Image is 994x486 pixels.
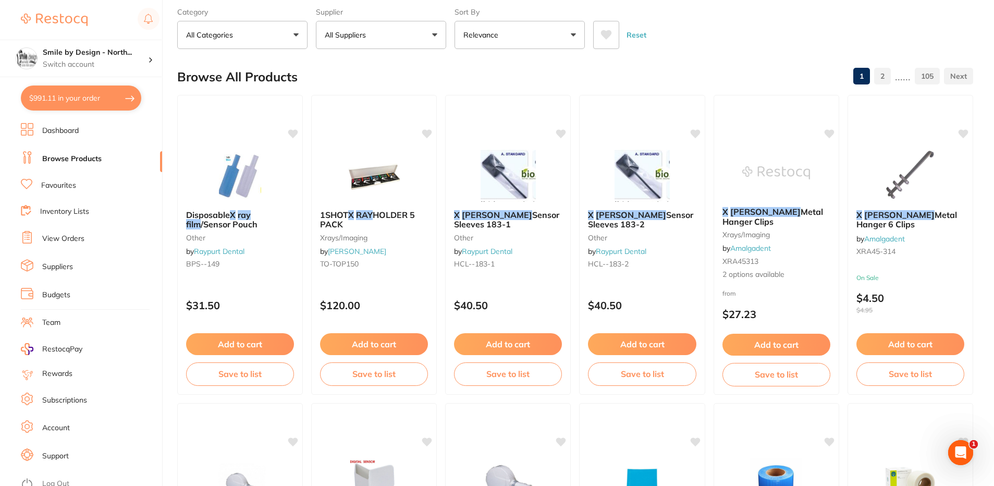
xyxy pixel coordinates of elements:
[856,247,895,256] span: XRA45-314
[463,30,502,40] p: Relevance
[856,234,905,244] span: by
[588,247,646,256] span: by
[722,289,736,297] span: from
[201,219,257,229] span: /Sensor Pouch
[856,210,964,229] b: X Ray Metal Hanger 6 Clips
[316,21,446,49] button: All Suppliers
[588,234,696,242] small: other
[42,344,82,355] span: RestocqPay
[320,259,359,269] span: TO-TOP150
[186,210,230,220] span: Disposable
[454,333,562,355] button: Add to cart
[42,234,84,244] a: View Orders
[722,230,830,239] small: xrays/imaging
[42,318,60,328] a: Team
[43,47,148,58] h4: Smile by Design - North Sydney
[238,210,251,220] em: ray
[320,210,415,229] span: HOLDER 5 PACK
[320,210,428,229] b: 1SHOT X RAY HOLDER 5 PACK
[320,333,428,355] button: Add to cart
[42,395,87,406] a: Subscriptions
[177,21,308,49] button: All Categories
[722,363,830,386] button: Save to list
[186,30,237,40] p: All Categories
[722,334,830,356] button: Add to cart
[588,259,629,269] span: HCL--183-2
[596,247,646,256] a: Raypurt Dental
[455,7,585,17] label: Sort By
[454,247,512,256] span: by
[454,362,562,385] button: Save to list
[356,210,373,220] em: RAY
[186,219,201,229] em: film
[42,262,73,272] a: Suppliers
[856,362,964,385] button: Save to list
[864,210,935,220] em: [PERSON_NAME]
[230,210,236,220] em: X
[454,299,562,311] p: $40.50
[320,234,428,242] small: xrays/imaging
[21,8,88,32] a: Restocq Logo
[722,270,830,280] span: 2 options available
[42,369,72,379] a: Rewards
[864,234,905,244] a: Amalgadent
[186,259,219,269] span: BPS--149
[455,21,585,49] button: Relevance
[340,150,408,202] img: 1SHOT X RAY HOLDER 5 PACK
[320,210,348,220] span: 1SHOT
[608,150,676,202] img: X Ray Sensor Sleeves 183-2
[588,210,693,229] span: Sensor Sleeves 183-2
[588,362,696,385] button: Save to list
[588,210,594,220] em: X
[177,70,298,84] h2: Browse All Products
[320,247,386,256] span: by
[722,206,728,217] em: X
[328,247,386,256] a: [PERSON_NAME]
[21,86,141,111] button: $991.11 in your order
[742,147,810,199] img: X Ray Metal Hanger Clips
[856,274,964,282] small: On Sale
[41,180,76,191] a: Favourites
[722,244,771,253] span: by
[722,308,830,320] p: $27.23
[722,206,823,226] span: Metal Hanger Clips
[16,48,37,69] img: Smile by Design - North Sydney
[325,30,370,40] p: All Suppliers
[320,299,428,311] p: $120.00
[194,247,244,256] a: Raypurt Dental
[895,70,911,82] p: ......
[21,343,82,355] a: RestocqPay
[186,234,294,242] small: other
[454,259,495,269] span: HCL--183-1
[948,440,973,465] iframe: Intercom live chat
[316,7,446,17] label: Supplier
[186,333,294,355] button: Add to cart
[588,333,696,355] button: Add to cart
[722,207,830,226] b: X Ray Metal Hanger Clips
[462,210,532,220] em: [PERSON_NAME]
[874,66,891,87] a: 2
[348,210,354,220] em: X
[454,210,460,220] em: X
[856,292,964,314] p: $4.50
[722,257,758,266] span: XRA45313
[730,206,801,217] em: [PERSON_NAME]
[856,210,957,229] span: Metal Hanger 6 Clips
[454,210,562,229] b: X Ray Sensor Sleeves 183-1
[186,299,294,311] p: $31.50
[730,244,771,253] a: Amalgadent
[42,423,70,433] a: Account
[454,210,559,229] span: Sensor Sleeves 183-1
[186,210,294,229] b: Disposable X ray film/Sensor Pouch
[320,362,428,385] button: Save to list
[454,234,562,242] small: other
[21,14,88,26] img: Restocq Logo
[856,210,862,220] em: X
[42,451,69,461] a: Support
[177,7,308,17] label: Category
[915,66,940,87] a: 105
[40,206,89,217] a: Inventory Lists
[21,343,33,355] img: RestocqPay
[474,150,542,202] img: X Ray Sensor Sleeves 183-1
[42,290,70,300] a: Budgets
